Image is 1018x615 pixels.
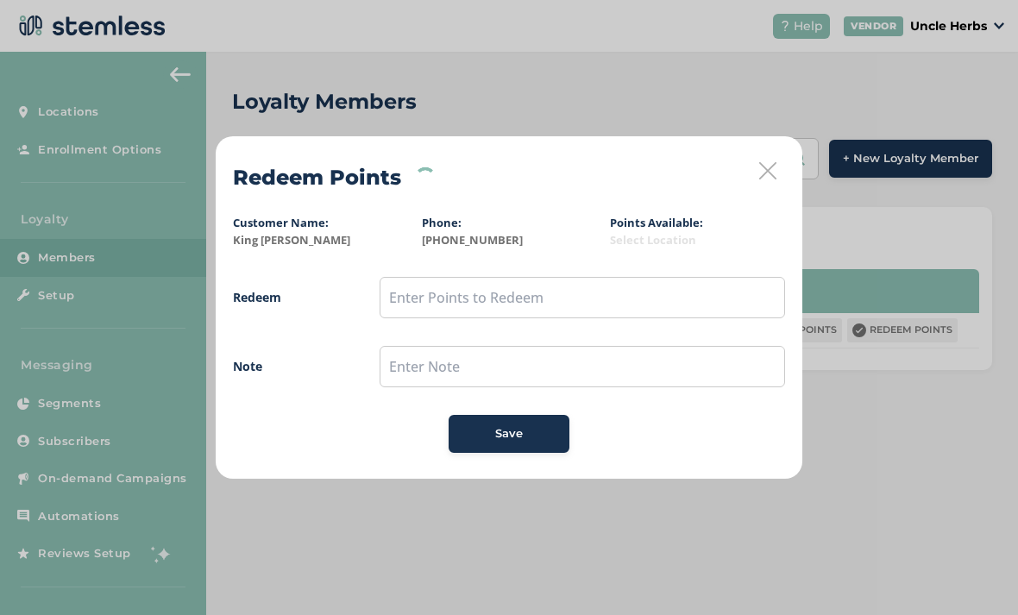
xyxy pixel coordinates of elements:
label: Select Location [610,232,785,249]
input: Enter Note [380,346,785,387]
input: Enter Points to Redeem [380,277,785,318]
h2: Redeem Points [233,162,401,193]
label: King [PERSON_NAME] [233,232,408,249]
label: Phone: [422,215,462,230]
label: Customer Name: [233,215,329,230]
span: Save [495,425,523,442]
label: Note [233,357,345,375]
iframe: Chat Widget [932,532,1018,615]
button: Save [449,415,569,453]
label: [PHONE_NUMBER] [422,232,597,249]
label: Points Available: [610,215,703,230]
label: Redeem [233,288,345,306]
